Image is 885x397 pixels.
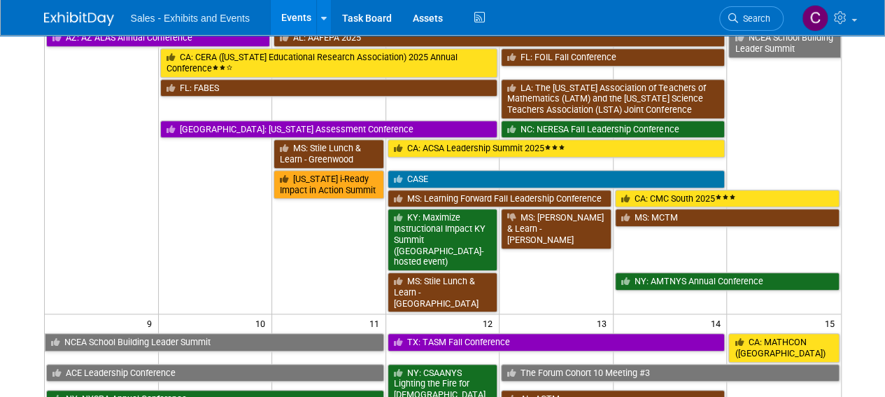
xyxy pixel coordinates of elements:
[388,333,725,351] a: TX: TASM Fall Conference
[595,314,613,332] span: 13
[501,120,725,139] a: NC: NERESA Fall Leadership Conference
[615,272,840,291] a: NY: AMTNYS Annual Conference
[388,209,498,271] a: KY: Maximize Instructional Impact KY Summit ([GEOGRAPHIC_DATA]-hosted event)
[44,12,114,26] img: ExhibitDay
[388,190,611,208] a: MS: Learning Forward Fall Leadership Conference
[146,314,158,332] span: 9
[160,120,498,139] a: [GEOGRAPHIC_DATA]: [US_STATE] Assessment Conference
[254,314,271,332] span: 10
[131,13,250,24] span: Sales - Exhibits and Events
[823,314,841,332] span: 15
[46,364,384,382] a: ACE Leadership Conference
[481,314,499,332] span: 12
[368,314,385,332] span: 11
[274,139,384,168] a: MS: Stile Lunch & Learn - Greenwood
[388,272,498,312] a: MS: Stile Lunch & Learn - [GEOGRAPHIC_DATA]
[501,209,611,249] a: MS: [PERSON_NAME] & Learn - [PERSON_NAME]
[274,29,725,47] a: AL: AAFEPA 2025
[738,13,770,24] span: Search
[802,5,828,32] img: Christine Lurz
[501,364,839,382] a: The Forum Cohort 10 Meeting #3
[501,48,725,67] a: FL: FOIL Fall Conference
[388,170,725,188] a: CASE
[501,79,725,119] a: LA: The [US_STATE] Association of Teachers of Mathematics (LATM) and the [US_STATE] Science Teach...
[160,48,498,77] a: CA: CERA ([US_STATE] Educational Research Association) 2025 Annual Conference
[728,29,840,57] a: NCEA School Building Leader Summit
[388,139,725,158] a: CA: ACSA Leadership Summit 2025
[160,79,498,97] a: FL: FABES
[615,190,840,208] a: CA: CMC South 2025
[46,29,271,47] a: AZ: AZ ALAS Annual Conference
[728,333,839,362] a: CA: MATHCON ([GEOGRAPHIC_DATA])
[615,209,840,227] a: MS: MCTM
[274,170,384,199] a: [US_STATE] i-Ready Impact in Action Summit
[719,6,784,31] a: Search
[709,314,726,332] span: 14
[45,333,384,351] a: NCEA School Building Leader Summit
